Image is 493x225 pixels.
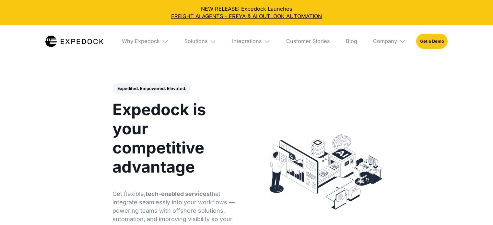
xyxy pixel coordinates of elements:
[373,38,397,44] div: Company
[112,100,240,176] h1: Expedock is your competitive advantage
[5,13,487,20] a: FREIGHT AI AGENTS - FREYA & AI OUTLOOK AUTOMATION
[341,25,363,57] a: Blog
[281,25,335,57] a: Customer Stories
[5,5,487,20] div: NEW RELEASE: Expedock Launches
[117,25,174,57] div: Why Expedock
[184,38,208,44] div: Solutions
[368,25,411,57] div: Company
[227,25,276,57] div: Integrations
[416,34,448,49] a: Get a Demo
[179,25,221,57] div: Solutions
[232,38,262,44] div: Integrations
[122,38,160,44] div: Why Expedock
[146,190,210,197] strong: tech-enabled services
